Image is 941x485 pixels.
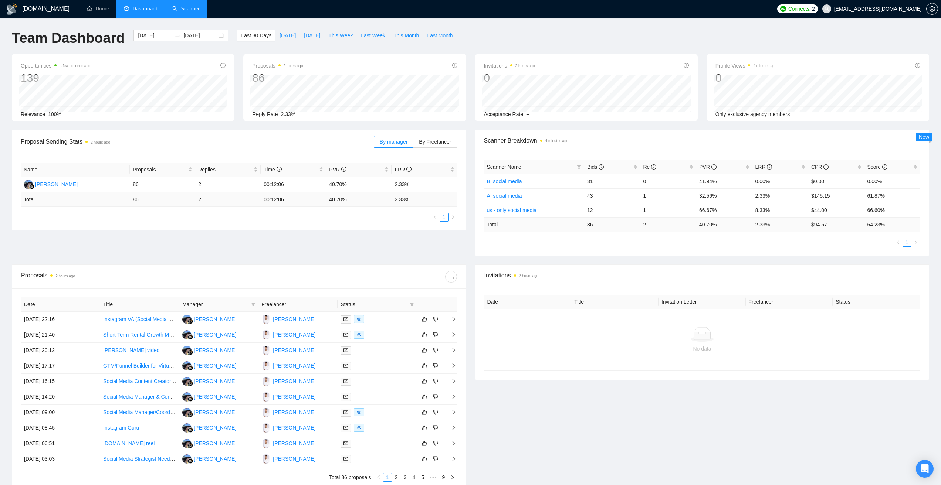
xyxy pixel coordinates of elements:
div: [PERSON_NAME] [273,455,315,463]
a: AA[PERSON_NAME] [182,440,236,446]
span: dislike [433,332,438,338]
td: 64.23 % [864,217,921,232]
span: dislike [433,316,438,322]
div: [PERSON_NAME] [273,331,315,339]
img: RC [261,377,271,386]
img: gigradar-bm.png [188,350,193,355]
td: 0.00% [752,174,809,188]
span: dislike [433,409,438,415]
a: Social Media Strategist Needed for Content Development [103,456,235,462]
img: RC [261,330,271,339]
button: like [420,330,429,339]
span: like [422,347,427,353]
span: Replies [198,165,252,174]
a: Social Media Content Creator for Property Campaign [103,378,224,384]
th: Name [21,163,130,177]
input: End date [183,31,217,40]
a: AA[PERSON_NAME] [182,362,236,368]
a: RC[PERSON_NAME] [261,331,315,337]
span: [DATE] [280,31,296,40]
a: AA[PERSON_NAME] [182,316,236,322]
a: 2 [392,473,400,481]
span: left [376,475,381,479]
span: setting [927,6,938,12]
span: info-circle [767,164,772,170]
img: AA [182,392,192,402]
button: like [420,346,429,355]
span: info-circle [823,164,829,170]
a: AA[PERSON_NAME] [182,393,236,399]
a: AA[PERSON_NAME] [182,424,236,430]
div: [PERSON_NAME] [194,455,236,463]
a: RC[PERSON_NAME] [261,424,315,430]
span: info-circle [452,63,457,68]
a: AA[PERSON_NAME] [182,331,236,337]
td: 2 [195,177,261,192]
span: filter [577,165,581,169]
button: left [894,238,903,247]
span: mail [343,348,348,352]
span: mail [343,332,348,337]
img: RC [261,346,271,355]
img: RC [261,454,271,464]
span: This Week [328,31,353,40]
button: Last Month [423,30,457,41]
a: [PERSON_NAME] video [103,347,160,353]
span: Score [867,164,887,170]
button: like [420,392,429,401]
button: dislike [431,315,440,324]
button: dislike [431,408,440,417]
button: right [449,213,457,222]
td: 8.33% [752,203,809,217]
span: like [422,440,427,446]
button: like [420,361,429,370]
span: swap-right [175,33,180,38]
span: filter [410,302,414,307]
td: 86 [584,217,640,232]
th: Proposals [130,163,195,177]
a: AA[PERSON_NAME] [182,455,236,461]
span: right [450,475,455,479]
li: 1 [903,238,911,247]
img: RC [261,361,271,370]
button: like [420,408,429,417]
span: right [914,240,918,245]
a: setting [926,6,938,12]
span: -- [526,111,529,117]
td: 2 [640,217,697,232]
span: Last Week [361,31,385,40]
span: filter [408,299,416,310]
img: AA [24,180,33,189]
img: RC [261,423,271,433]
span: right [451,215,455,219]
li: Next 5 Pages [427,473,439,482]
span: ••• [427,473,439,482]
span: mail [343,426,348,430]
span: dislike [433,394,438,400]
li: Previous Page [894,238,903,247]
td: 0.00% [864,174,921,188]
div: [PERSON_NAME] [194,331,236,339]
span: download [446,274,457,280]
span: Only exclusive agency members [715,111,790,117]
a: [DOMAIN_NAME] reel [103,440,155,446]
span: By manager [380,139,407,145]
td: 2.33% [392,177,457,192]
td: 00:12:06 [261,192,326,207]
span: This Month [393,31,419,40]
a: Instagram Guru [103,425,139,431]
div: [PERSON_NAME] [194,439,236,447]
div: [PERSON_NAME] [273,346,315,354]
span: 100% [48,111,61,117]
span: like [422,425,427,431]
span: Profile Views [715,61,777,70]
span: By Freelancer [419,139,451,145]
a: AA[PERSON_NAME] [182,409,236,415]
span: filter [575,161,583,173]
td: 2.33 % [752,217,809,232]
button: right [448,473,457,482]
img: AA [182,377,192,386]
span: mail [343,317,348,321]
span: user [824,6,829,11]
button: Last 30 Days [237,30,275,41]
